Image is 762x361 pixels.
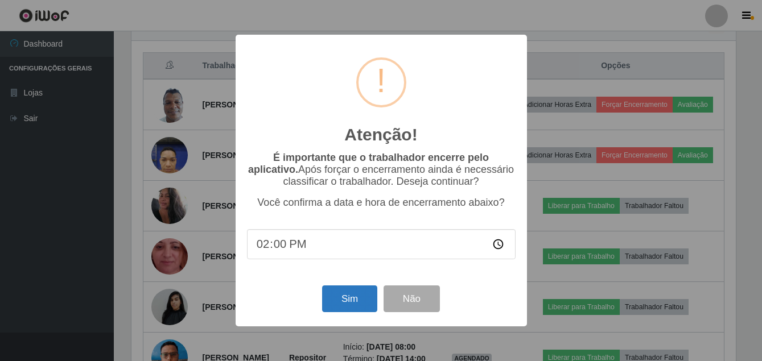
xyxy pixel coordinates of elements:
b: É importante que o trabalhador encerre pelo aplicativo. [248,152,489,175]
p: Após forçar o encerramento ainda é necessário classificar o trabalhador. Deseja continuar? [247,152,516,188]
h2: Atenção! [344,125,417,145]
p: Você confirma a data e hora de encerramento abaixo? [247,197,516,209]
button: Sim [322,285,377,312]
button: Não [384,285,440,312]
